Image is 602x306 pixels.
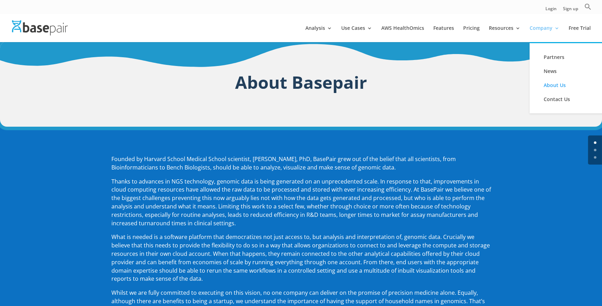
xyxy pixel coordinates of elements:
a: Search Icon Link [584,3,591,14]
a: 0 [594,141,596,144]
a: Login [545,7,557,14]
a: Company [530,26,559,42]
a: Features [433,26,454,42]
a: 1 [594,149,596,151]
p: What is needed is a software platform that democratizes not just access to, but analysis and inte... [111,233,491,289]
a: Analysis [305,26,332,42]
a: AWS HealthOmics [381,26,424,42]
span: Thanks to advances in NGS technology, genomic data is being generated on an unprecedented scale. ... [111,178,491,227]
a: Sign up [563,7,578,14]
img: Basepair [12,20,68,35]
a: Pricing [463,26,480,42]
a: Free Trial [569,26,591,42]
a: Use Cases [341,26,372,42]
a: Resources [489,26,520,42]
iframe: Drift Widget Chat Controller [467,255,594,298]
a: 2 [594,156,596,159]
h1: About Basepair [111,70,491,98]
svg: Search [584,3,591,10]
p: Founded by Harvard School Medical School scientist, [PERSON_NAME], PhD, BasePair grew out of the ... [111,155,491,178]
